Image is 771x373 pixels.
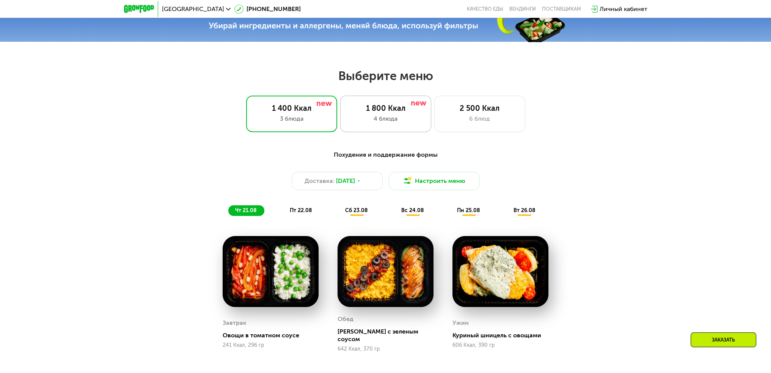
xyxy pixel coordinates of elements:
[338,328,440,343] div: [PERSON_NAME] с зеленым соусом
[338,313,353,325] div: Обед
[254,104,329,113] div: 1 400 Ккал
[234,5,301,14] a: [PHONE_NUMBER]
[452,342,548,348] div: 606 Ккал, 390 гр
[401,207,424,214] span: вс 24.08
[542,6,581,12] div: поставщикам
[348,114,423,123] div: 4 блюда
[442,114,517,123] div: 6 блюд
[161,150,610,160] div: Похудение и поддержание формы
[162,6,224,12] span: [GEOGRAPHIC_DATA]
[223,332,325,339] div: Овощи в томатном соусе
[452,317,469,329] div: Ужин
[305,176,334,186] span: Доставка:
[442,104,517,113] div: 2 500 Ккал
[223,317,247,329] div: Завтрак
[457,207,480,214] span: пн 25.08
[513,207,535,214] span: вт 26.08
[452,332,554,339] div: Куриный шницель с овощами
[345,207,368,214] span: сб 23.08
[223,342,319,348] div: 241 Ккал, 296 гр
[389,172,480,190] button: Настроить меню
[691,332,756,347] div: Заказать
[509,6,536,12] a: Вендинги
[24,68,747,83] h2: Выберите меню
[336,176,355,186] span: [DATE]
[348,104,423,113] div: 1 800 Ккал
[338,346,433,352] div: 642 Ккал, 370 гр
[600,5,647,14] div: Личный кабинет
[254,114,329,123] div: 3 блюда
[235,207,257,214] span: чт 21.08
[290,207,312,214] span: пт 22.08
[467,6,503,12] a: Качество еды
